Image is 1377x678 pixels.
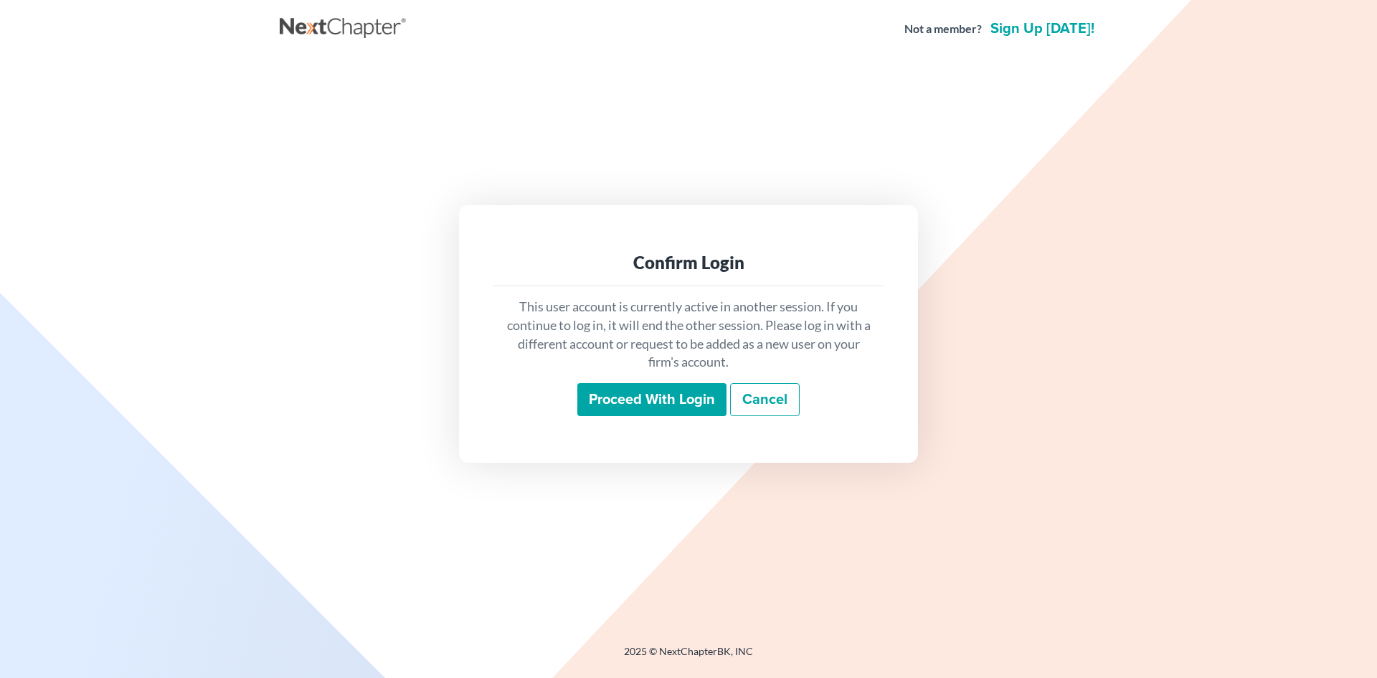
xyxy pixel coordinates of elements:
div: 2025 © NextChapterBK, INC [280,644,1097,670]
strong: Not a member? [904,21,982,37]
input: Proceed with login [577,383,727,416]
a: Cancel [730,383,800,416]
a: Sign up [DATE]! [988,22,1097,36]
div: Confirm Login [505,251,872,274]
p: This user account is currently active in another session. If you continue to log in, it will end ... [505,298,872,372]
